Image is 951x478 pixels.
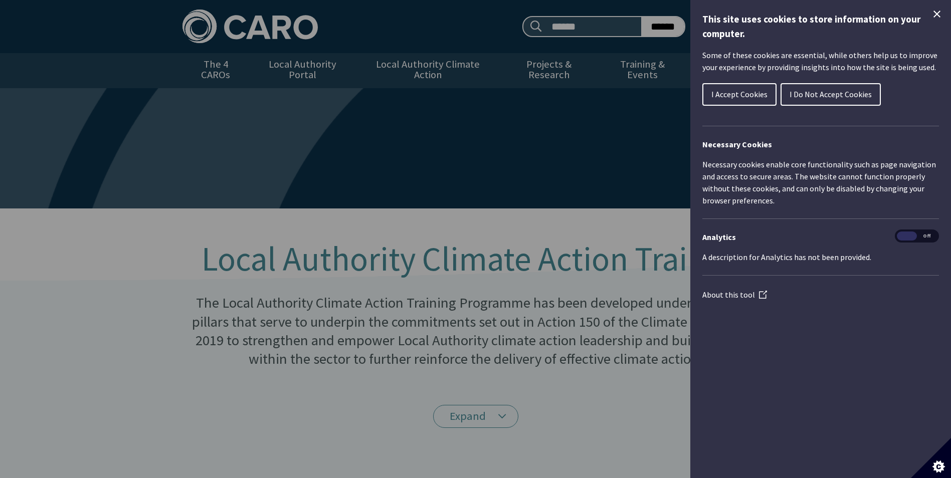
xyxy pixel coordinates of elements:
[702,83,777,106] button: I Accept Cookies
[702,251,939,263] p: A description for Analytics has not been provided.
[702,158,939,206] p: Necessary cookies enable core functionality such as page navigation and access to secure areas. T...
[711,89,768,99] span: I Accept Cookies
[781,83,881,106] button: I Do Not Accept Cookies
[702,138,939,150] h2: Necessary Cookies
[897,231,917,241] span: On
[790,89,872,99] span: I Do Not Accept Cookies
[702,12,939,41] h1: This site uses cookies to store information on your computer.
[911,438,951,478] button: Set cookie preferences
[702,49,939,73] p: Some of these cookies are essential, while others help us to improve your experience by providing...
[931,8,943,20] button: Close Cookie Control
[917,231,937,241] span: Off
[702,231,939,243] h3: Analytics
[702,290,767,300] a: About this tool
